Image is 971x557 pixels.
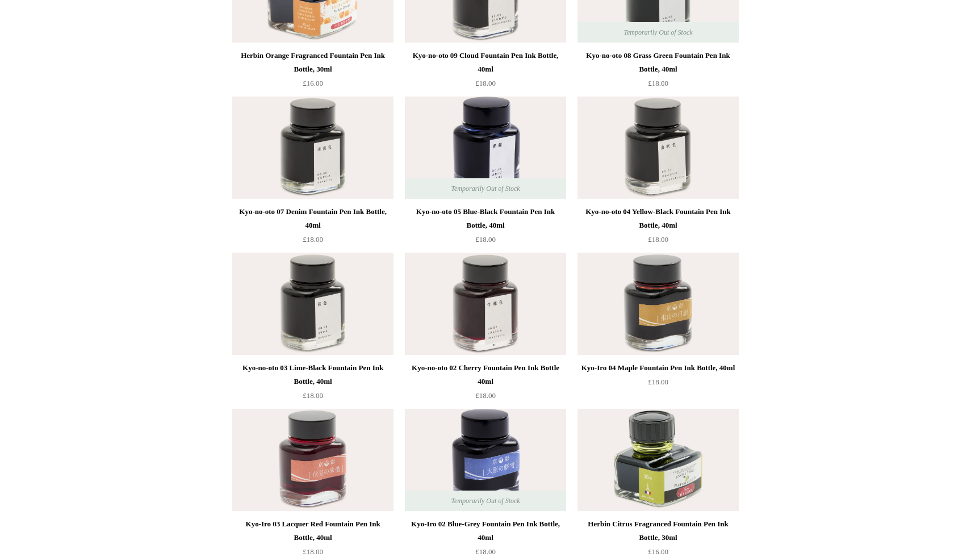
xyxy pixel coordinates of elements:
[648,378,668,386] span: £18.00
[577,409,739,511] img: Herbin Citrus Fragranced Fountain Pen Ink Bottle, 30ml
[235,517,391,545] div: Kyo-Iro 03 Lacquer Red Fountain Pen Ink Bottle, 40ml
[408,49,563,76] div: Kyo-no-oto 09 Cloud Fountain Pen Ink Bottle, 40ml
[232,205,394,252] a: Kyo-no-oto 07 Denim Fountain Pen Ink Bottle, 40ml £18.00
[232,97,394,199] a: Kyo-no-oto 07 Denim Fountain Pen Ink Bottle, 40ml Kyo-no-oto 07 Denim Fountain Pen Ink Bottle, 40ml
[577,97,739,199] a: Kyo-no-oto 04 Yellow-Black Fountain Pen Ink Bottle, 40ml Kyo-no-oto 04 Yellow-Black Fountain Pen ...
[405,253,566,355] a: Kyo-no-oto 02 Cherry Fountain Pen Ink Bottle 40ml Kyo-no-oto 02 Cherry Fountain Pen Ink Bottle 40ml
[577,97,739,199] img: Kyo-no-oto 04 Yellow-Black Fountain Pen Ink Bottle, 40ml
[232,409,394,511] img: Kyo-Iro 03 Lacquer Red Fountain Pen Ink Bottle, 40ml
[303,391,323,400] span: £18.00
[405,409,566,511] img: Kyo-Iro 02 Blue-Grey Fountain Pen Ink Bottle, 40ml
[577,253,739,355] img: Kyo-Iro 04 Maple Fountain Pen Ink Bottle, 40ml
[235,205,391,232] div: Kyo-no-oto 07 Denim Fountain Pen Ink Bottle, 40ml
[405,97,566,199] a: Kyo-no-oto 05 Blue-Black Fountain Pen Ink Bottle, 40ml Kyo-no-oto 05 Blue-Black Fountain Pen Ink ...
[577,361,739,408] a: Kyo-Iro 04 Maple Fountain Pen Ink Bottle, 40ml £18.00
[580,205,736,232] div: Kyo-no-oto 04 Yellow-Black Fountain Pen Ink Bottle, 40ml
[577,253,739,355] a: Kyo-Iro 04 Maple Fountain Pen Ink Bottle, 40ml Kyo-Iro 04 Maple Fountain Pen Ink Bottle, 40ml
[405,409,566,511] a: Kyo-Iro 02 Blue-Grey Fountain Pen Ink Bottle, 40ml Kyo-Iro 02 Blue-Grey Fountain Pen Ink Bottle, ...
[577,409,739,511] a: Herbin Citrus Fragranced Fountain Pen Ink Bottle, 30ml Herbin Citrus Fragranced Fountain Pen Ink ...
[440,178,531,199] span: Temporarily Out of Stock
[405,97,566,199] img: Kyo-no-oto 05 Blue-Black Fountain Pen Ink Bottle, 40ml
[405,49,566,95] a: Kyo-no-oto 09 Cloud Fountain Pen Ink Bottle, 40ml £18.00
[475,235,496,244] span: £18.00
[232,409,394,511] a: Kyo-Iro 03 Lacquer Red Fountain Pen Ink Bottle, 40ml Kyo-Iro 03 Lacquer Red Fountain Pen Ink Bott...
[303,79,323,87] span: £16.00
[408,205,563,232] div: Kyo-no-oto 05 Blue-Black Fountain Pen Ink Bottle, 40ml
[580,517,736,545] div: Herbin Citrus Fragranced Fountain Pen Ink Bottle, 30ml
[232,253,394,355] a: Kyo-no-oto 03 Lime-Black Fountain Pen Ink Bottle, 40ml Kyo-no-oto 03 Lime-Black Fountain Pen Ink ...
[232,253,394,355] img: Kyo-no-oto 03 Lime-Black Fountain Pen Ink Bottle, 40ml
[475,79,496,87] span: £18.00
[475,391,496,400] span: £18.00
[232,97,394,199] img: Kyo-no-oto 07 Denim Fountain Pen Ink Bottle, 40ml
[577,205,739,252] a: Kyo-no-oto 04 Yellow-Black Fountain Pen Ink Bottle, 40ml £18.00
[408,361,563,388] div: Kyo-no-oto 02 Cherry Fountain Pen Ink Bottle 40ml
[648,547,668,556] span: £16.00
[303,547,323,556] span: £18.00
[235,361,391,388] div: Kyo-no-oto 03 Lime-Black Fountain Pen Ink Bottle, 40ml
[577,49,739,95] a: Kyo-no-oto 08 Grass Green Fountain Pen Ink Bottle, 40ml £18.00
[648,79,668,87] span: £18.00
[648,235,668,244] span: £18.00
[232,49,394,95] a: Herbin Orange Fragranced Fountain Pen Ink Bottle, 30ml £16.00
[405,205,566,252] a: Kyo-no-oto 05 Blue-Black Fountain Pen Ink Bottle, 40ml £18.00
[440,491,531,511] span: Temporarily Out of Stock
[235,49,391,76] div: Herbin Orange Fragranced Fountain Pen Ink Bottle, 30ml
[475,547,496,556] span: £18.00
[580,49,736,76] div: Kyo-no-oto 08 Grass Green Fountain Pen Ink Bottle, 40ml
[303,235,323,244] span: £18.00
[232,361,394,408] a: Kyo-no-oto 03 Lime-Black Fountain Pen Ink Bottle, 40ml £18.00
[612,22,704,43] span: Temporarily Out of Stock
[408,517,563,545] div: Kyo-Iro 02 Blue-Grey Fountain Pen Ink Bottle, 40ml
[405,361,566,408] a: Kyo-no-oto 02 Cherry Fountain Pen Ink Bottle 40ml £18.00
[580,361,736,375] div: Kyo-Iro 04 Maple Fountain Pen Ink Bottle, 40ml
[405,253,566,355] img: Kyo-no-oto 02 Cherry Fountain Pen Ink Bottle 40ml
